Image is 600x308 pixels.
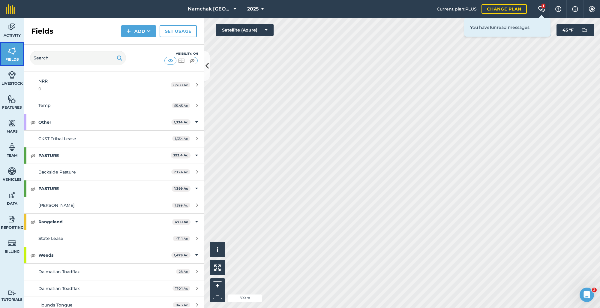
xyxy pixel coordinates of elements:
img: svg+xml;base64,PHN2ZyB4bWxucz0iaHR0cDovL3d3dy53My5vcmcvMjAwMC9zdmciIHdpZHRoPSIxNyIgaGVpZ2h0PSIxNy... [572,5,578,13]
span: Namchak [GEOGRAPHIC_DATA] [188,5,231,13]
strong: 1,479 Ac [174,253,188,257]
a: Change plan [481,4,527,14]
span: 114.3 Ac [173,302,190,307]
img: svg+xml;base64,PHN2ZyB4bWxucz0iaHR0cDovL3d3dy53My5vcmcvMjAwMC9zdmciIHdpZHRoPSIxOCIgaGVpZ2h0PSIyNC... [30,252,36,259]
img: svg+xml;base64,PD94bWwgdmVyc2lvbj0iMS4wIiBlbmNvZGluZz0idXRmLTgiPz4KPCEtLSBHZW5lcmF0b3I6IEFkb2JlIE... [8,143,16,152]
img: svg+xml;base64,PD94bWwgdmVyc2lvbj0iMS4wIiBlbmNvZGluZz0idXRmLTgiPz4KPCEtLSBHZW5lcmF0b3I6IEFkb2JlIE... [8,215,16,224]
div: PASTURE293.4 Ac [24,147,204,164]
img: A cog icon [588,6,595,12]
button: Satellite (Azure) [216,24,274,36]
span: 45 ° F [562,24,574,36]
img: svg+xml;base64,PHN2ZyB4bWxucz0iaHR0cDovL3d3dy53My5vcmcvMjAwMC9zdmciIHdpZHRoPSIxOCIgaGVpZ2h0PSIyNC... [30,185,36,192]
img: fieldmargin Logo [6,4,15,14]
strong: 293.4 Ac [173,153,188,157]
img: svg+xml;base64,PHN2ZyB4bWxucz0iaHR0cDovL3d3dy53My5vcmcvMjAwMC9zdmciIHdpZHRoPSI1NiIgaGVpZ2h0PSI2MC... [8,119,16,128]
iframe: Intercom live chat [580,288,594,302]
strong: 1,399 Ac [174,186,188,191]
strong: 471.1 Ac [175,220,188,224]
img: svg+xml;base64,PHN2ZyB4bWxucz0iaHR0cDovL3d3dy53My5vcmcvMjAwMC9zdmciIHdpZHRoPSIxOSIgaGVpZ2h0PSIyNC... [117,54,122,62]
img: svg+xml;base64,PHN2ZyB4bWxucz0iaHR0cDovL3d3dy53My5vcmcvMjAwMC9zdmciIHdpZHRoPSI1NiIgaGVpZ2h0PSI2MC... [8,95,16,104]
button: Add [121,25,156,37]
a: NRR08,788 Ac [24,73,204,97]
img: A question mark icon [555,6,562,12]
a: CKST Tribal Lease1,334 Ac [24,131,204,147]
h2: Fields [31,26,53,36]
img: svg+xml;base64,PHN2ZyB4bWxucz0iaHR0cDovL3d3dy53My5vcmcvMjAwMC9zdmciIHdpZHRoPSI1NiIgaGVpZ2h0PSI2MC... [8,47,16,56]
button: i [210,242,225,257]
span: Dalmatian Toadflax [38,269,80,274]
a: [PERSON_NAME]1,399 Ac [24,197,204,213]
div: Weeds1,479 Ac [24,247,204,263]
span: 2025 [247,5,259,13]
img: Two speech bubbles overlapping with the left bubble in the forefront [538,6,545,12]
strong: Weeds [38,247,171,263]
a: State Lease471.1 Ac [24,230,204,246]
span: 471.1 Ac [173,236,190,241]
span: [PERSON_NAME] [38,203,75,208]
span: 2 [592,288,597,292]
input: Search [30,51,126,65]
a: Dalmatian Toadflax28 Ac [24,264,204,280]
span: Temp [38,103,51,108]
strong: Rangeland [38,214,172,230]
img: svg+xml;base64,PD94bWwgdmVyc2lvbj0iMS4wIiBlbmNvZGluZz0idXRmLTgiPz4KPCEtLSBHZW5lcmF0b3I6IEFkb2JlIE... [8,191,16,200]
span: 293.4 Ac [171,169,190,174]
button: 45 °F [556,24,594,36]
strong: PASTURE [38,180,172,197]
img: svg+xml;base64,PHN2ZyB4bWxucz0iaHR0cDovL3d3dy53My5vcmcvMjAwMC9zdmciIHdpZHRoPSIxNCIgaGVpZ2h0PSIyNC... [127,28,131,35]
a: Backside Pasture293.4 Ac [24,164,204,180]
button: + [213,281,222,290]
img: svg+xml;base64,PD94bWwgdmVyc2lvbj0iMS4wIiBlbmNvZGluZz0idXRmLTgiPz4KPCEtLSBHZW5lcmF0b3I6IEFkb2JlIE... [8,23,16,32]
span: i [217,246,218,253]
span: 55.45 Ac [172,103,190,108]
img: svg+xml;base64,PHN2ZyB4bWxucz0iaHR0cDovL3d3dy53My5vcmcvMjAwMC9zdmciIHdpZHRoPSIxOCIgaGVpZ2h0PSIyNC... [30,119,36,126]
a: Temp55.45 Ac [24,97,204,113]
span: Backside Pasture [38,169,76,175]
img: svg+xml;base64,PHN2ZyB4bWxucz0iaHR0cDovL3d3dy53My5vcmcvMjAwMC9zdmciIHdpZHRoPSI1MCIgaGVpZ2h0PSI0MC... [188,58,196,64]
div: Visibility: On [164,51,198,56]
span: 170.1 Ac [172,286,190,291]
div: PASTURE1,399 Ac [24,180,204,197]
span: 28 Ac [176,269,190,274]
div: 1 [541,4,545,8]
span: 8,788 Ac [171,82,190,87]
p: You have 1 unread messages [470,24,544,31]
span: NRR [38,78,48,84]
div: Other1,334 Ac [24,114,204,130]
img: svg+xml;base64,PHN2ZyB4bWxucz0iaHR0cDovL3d3dy53My5vcmcvMjAwMC9zdmciIHdpZHRoPSIxOCIgaGVpZ2h0PSIyNC... [30,218,36,225]
img: svg+xml;base64,PD94bWwgdmVyc2lvbj0iMS4wIiBlbmNvZGluZz0idXRmLTgiPz4KPCEtLSBHZW5lcmF0b3I6IEFkb2JlIE... [8,71,16,80]
button: – [213,290,222,299]
img: Four arrows, one pointing top left, one top right, one bottom right and the last bottom left [214,264,221,271]
strong: PASTURE [38,147,171,164]
span: Current plan : PLUS [437,6,477,12]
img: svg+xml;base64,PD94bWwgdmVyc2lvbj0iMS4wIiBlbmNvZGluZz0idXRmLTgiPz4KPCEtLSBHZW5lcmF0b3I6IEFkb2JlIE... [8,290,16,296]
span: 1,334 Ac [172,136,190,141]
span: Dalmatian Toadflax [38,286,80,291]
img: svg+xml;base64,PHN2ZyB4bWxucz0iaHR0cDovL3d3dy53My5vcmcvMjAwMC9zdmciIHdpZHRoPSIxOCIgaGVpZ2h0PSIyNC... [30,152,36,159]
img: svg+xml;base64,PHN2ZyB4bWxucz0iaHR0cDovL3d3dy53My5vcmcvMjAwMC9zdmciIHdpZHRoPSI1MCIgaGVpZ2h0PSI0MC... [178,58,185,64]
span: 1,399 Ac [172,203,190,208]
strong: Other [38,114,171,130]
strong: 1,334 Ac [174,120,188,124]
img: svg+xml;base64,PD94bWwgdmVyc2lvbj0iMS4wIiBlbmNvZGluZz0idXRmLTgiPz4KPCEtLSBHZW5lcmF0b3I6IEFkb2JlIE... [8,239,16,248]
div: Rangeland471.1 Ac [24,214,204,230]
a: Set usage [160,25,197,37]
a: Dalmatian Toadflax170.1 Ac [24,280,204,297]
img: svg+xml;base64,PD94bWwgdmVyc2lvbj0iMS4wIiBlbmNvZGluZz0idXRmLTgiPz4KPCEtLSBHZW5lcmF0b3I6IEFkb2JlIE... [8,167,16,176]
span: 0 [38,86,151,92]
span: State Lease [38,236,63,241]
img: svg+xml;base64,PD94bWwgdmVyc2lvbj0iMS4wIiBlbmNvZGluZz0idXRmLTgiPz4KPCEtLSBHZW5lcmF0b3I6IEFkb2JlIE... [578,24,590,36]
img: svg+xml;base64,PHN2ZyB4bWxucz0iaHR0cDovL3d3dy53My5vcmcvMjAwMC9zdmciIHdpZHRoPSI1MCIgaGVpZ2h0PSI0MC... [167,58,174,64]
span: Hounds Tongue [38,302,73,308]
span: CKST Tribal Lease [38,136,76,141]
